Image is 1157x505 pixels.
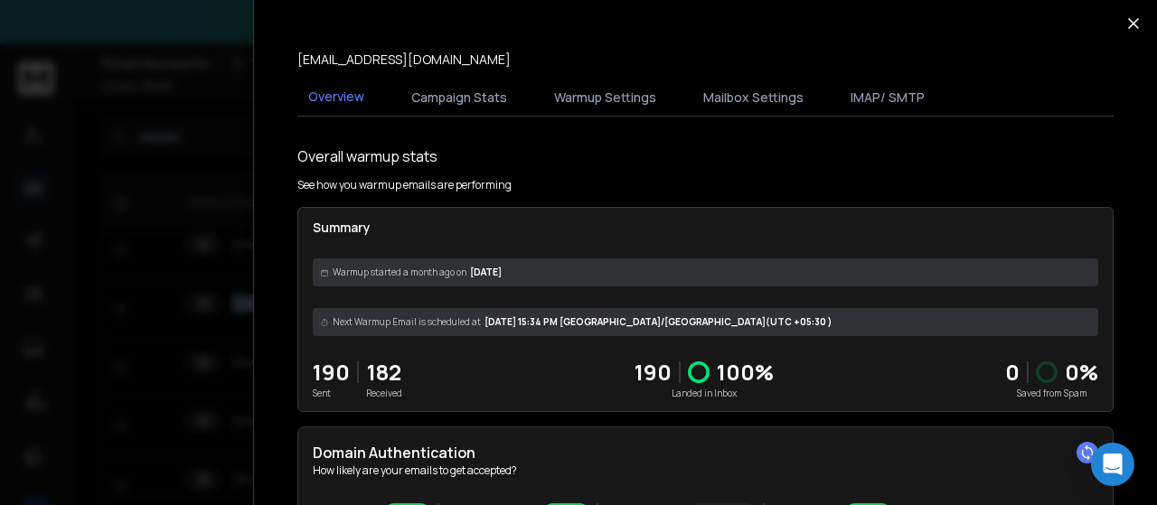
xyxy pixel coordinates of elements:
[635,358,672,387] p: 190
[692,78,814,117] button: Mailbox Settings
[313,387,350,400] p: Sent
[313,258,1098,286] div: [DATE]
[313,308,1098,336] div: [DATE] 15:34 PM [GEOGRAPHIC_DATA]/[GEOGRAPHIC_DATA] (UTC +05:30 )
[635,387,774,400] p: Landed in Inbox
[1005,357,1020,387] strong: 0
[313,463,1098,478] p: How likely are your emails to get accepted?
[333,315,481,329] span: Next Warmup Email is scheduled at
[297,77,375,118] button: Overview
[297,51,511,69] p: [EMAIL_ADDRESS][DOMAIN_NAME]
[1065,358,1098,387] p: 0 %
[717,358,774,387] p: 100 %
[313,219,1098,237] p: Summary
[366,358,402,387] p: 182
[840,78,936,117] button: IMAP/ SMTP
[1091,443,1134,486] div: Open Intercom Messenger
[366,387,402,400] p: Received
[400,78,518,117] button: Campaign Stats
[313,442,1098,463] h2: Domain Authentication
[313,358,350,387] p: 190
[543,78,667,117] button: Warmup Settings
[1005,387,1098,400] p: Saved from Spam
[333,266,466,279] span: Warmup started a month ago on
[297,145,437,167] h1: Overall warmup stats
[297,178,512,192] p: See how you warmup emails are performing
